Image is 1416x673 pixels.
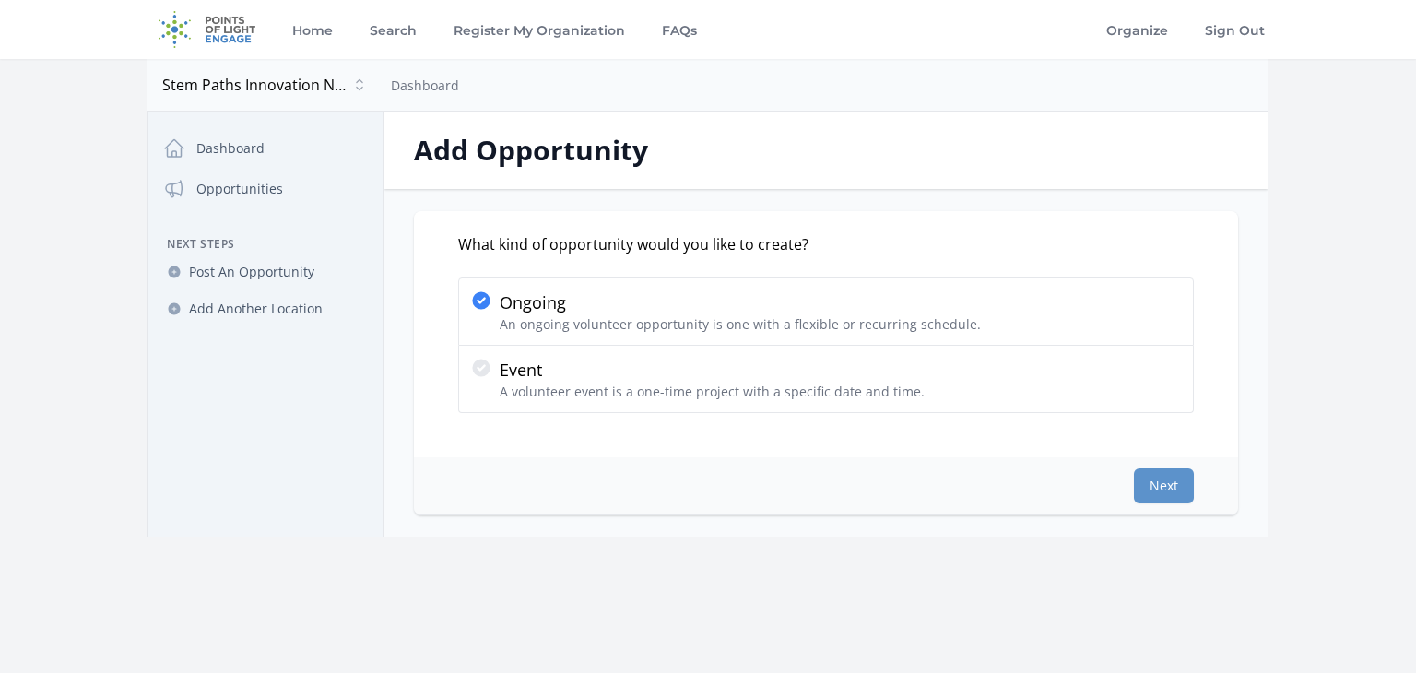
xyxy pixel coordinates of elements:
[1134,468,1194,503] button: Next
[500,357,925,383] p: Event
[458,233,1194,255] div: What kind of opportunity would you like to create?
[391,74,459,96] nav: Breadcrumb
[156,171,376,207] a: Opportunities
[500,383,925,401] p: A volunteer event is a one-time project with a specific date and time.
[156,130,376,167] a: Dashboard
[155,66,376,103] button: Stem Paths Innovation Network
[414,134,1238,167] h2: Add Opportunity
[391,77,459,94] a: Dashboard
[156,292,376,325] a: Add Another Location
[500,315,981,334] p: An ongoing volunteer opportunity is one with a flexible or recurring schedule.
[189,263,314,281] span: Post An Opportunity
[189,300,323,318] span: Add Another Location
[156,237,376,252] h3: Next Steps
[156,255,376,289] a: Post An Opportunity
[500,289,981,315] p: Ongoing
[162,74,347,96] span: Stem Paths Innovation Network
